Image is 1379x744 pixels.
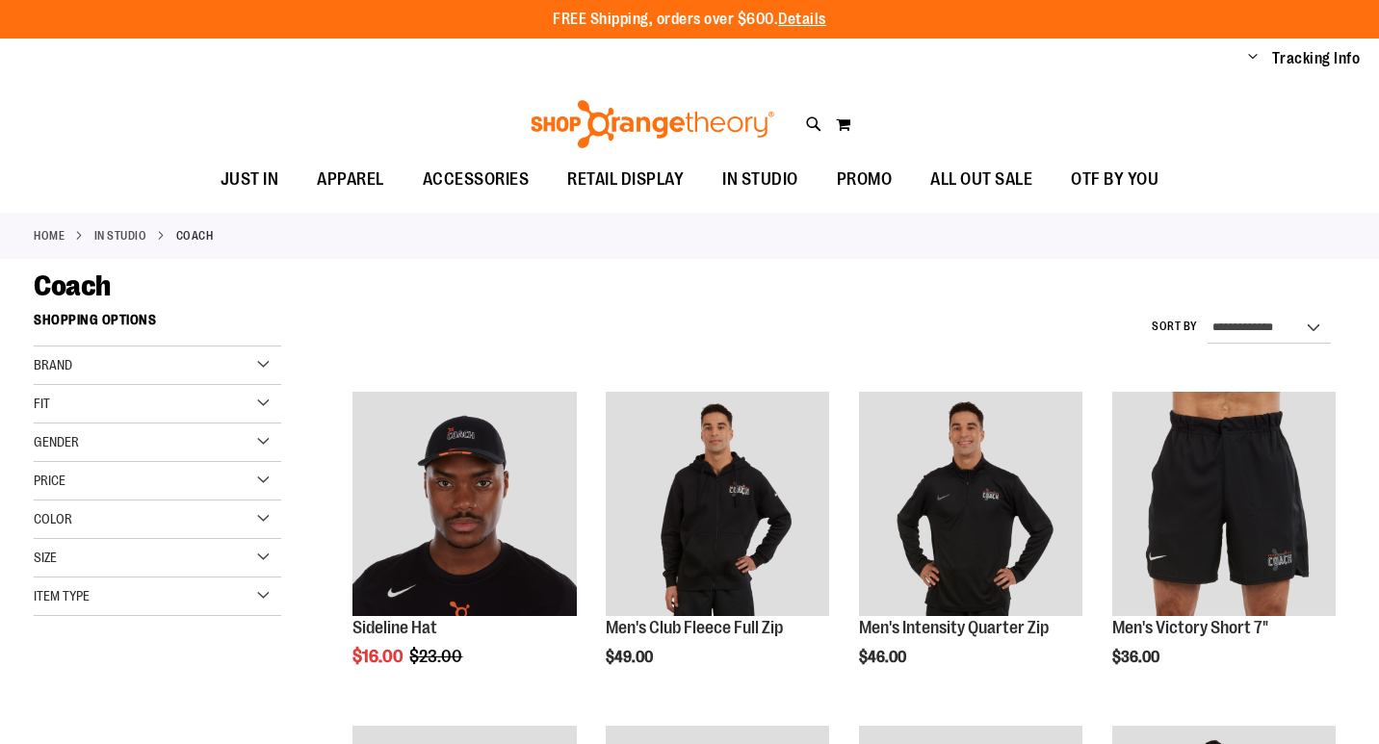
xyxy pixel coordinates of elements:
[34,473,65,488] span: Price
[352,392,576,615] img: Sideline Hat primary image
[1152,319,1198,335] label: Sort By
[859,618,1049,637] a: Men's Intensity Quarter Zip
[352,392,576,618] a: Sideline Hat primary image
[94,227,147,244] a: IN STUDIO
[34,500,281,539] div: Color
[553,9,826,31] p: FREE Shipping, orders over $600.
[778,11,826,28] a: Details
[859,392,1082,615] img: OTF Mens Coach FA23 Intensity Quarter Zip - Black primary image
[317,158,384,201] span: APPAREL
[859,649,909,666] span: $46.00
[34,346,281,385] div: Brand
[606,392,829,618] a: OTF Mens Coach FA23 Club Fleece Full Zip - Black primary image
[722,158,798,201] span: IN STUDIO
[34,550,57,565] span: Size
[596,382,839,715] div: product
[34,511,72,526] span: Color
[34,588,90,603] span: Item Type
[837,158,893,201] span: PROMO
[343,382,585,715] div: product
[34,539,281,577] div: Size
[930,158,1032,201] span: ALL OUT SALE
[1248,49,1258,68] button: Account menu
[849,382,1092,715] div: product
[352,647,406,666] span: $16.00
[1071,158,1158,201] span: OTF BY YOU
[567,158,684,201] span: RETAIL DISPLAY
[1272,48,1361,69] a: Tracking Info
[34,303,281,346] strong: Shopping Options
[34,227,65,244] a: Home
[34,462,281,500] div: Price
[1112,392,1336,615] img: OTF Mens Coach FA23 Victory Short - Black primary image
[176,227,214,244] strong: Coach
[528,100,777,148] img: Shop Orangetheory
[859,392,1082,618] a: OTF Mens Coach FA23 Intensity Quarter Zip - Black primary image
[1112,392,1336,618] a: OTF Mens Coach FA23 Victory Short - Black primary image
[1103,382,1345,715] div: product
[34,269,111,302] span: Coach
[1112,618,1268,637] a: Men's Victory Short 7"
[34,385,281,423] div: Fit
[34,434,79,449] span: Gender
[352,618,437,637] a: Sideline Hat
[606,392,829,615] img: OTF Mens Coach FA23 Club Fleece Full Zip - Black primary image
[606,649,656,666] span: $49.00
[221,158,279,201] span: JUST IN
[34,396,50,411] span: Fit
[423,158,530,201] span: ACCESSORIES
[1112,649,1162,666] span: $36.00
[34,423,281,462] div: Gender
[34,357,72,372] span: Brand
[409,647,465,666] span: $23.00
[34,577,281,616] div: Item Type
[606,618,783,637] a: Men's Club Fleece Full Zip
